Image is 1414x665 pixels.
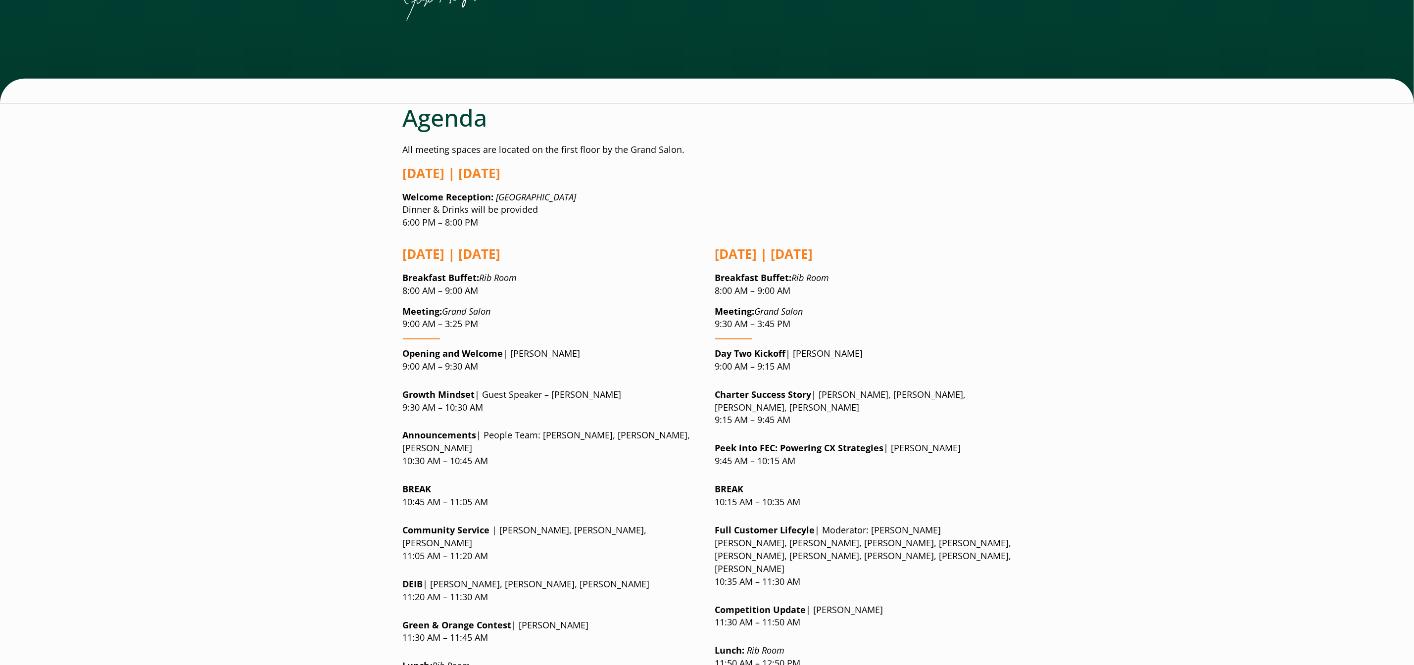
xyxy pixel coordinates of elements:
p: 9:30 AM – 3:45 PM [715,305,1012,331]
strong: Charter Success Story [715,388,812,400]
em: Grand Salon [755,305,803,317]
p: | Moderator: [PERSON_NAME] [PERSON_NAME], [PERSON_NAME], [PERSON_NAME], [PERSON_NAME], [PERSON_NA... [715,524,1012,588]
p: | [PERSON_NAME] 9:45 AM – 10:15 AM [715,442,1012,468]
strong: Announcements [403,429,477,441]
strong: BREAK [715,483,744,495]
p: 8:00 AM – 9:00 AM [715,272,1012,297]
strong: DEIB [403,578,423,590]
strong: [DATE] | [DATE] [403,164,501,182]
em: Rib Room [792,272,829,284]
strong: : [715,644,745,656]
p: | [PERSON_NAME] 9:00 AM – 9:30 AM [403,347,699,373]
strong: Meeting: [715,305,755,317]
em: Rib Room [480,272,517,284]
em: Grand Salon [442,305,491,317]
strong: Breakfast Buffet [403,272,477,284]
strong: Day Two Kickoff [715,347,786,359]
p: Dinner & Drinks will be provided 6:00 PM – 8:00 PM [403,191,1012,230]
strong: Welcome Reception: [403,191,494,203]
strong: Growth Mindset [403,388,475,400]
strong: Competition Update [715,604,806,616]
p: | [PERSON_NAME], [PERSON_NAME], [PERSON_NAME] 11:05 AM – 11:20 AM [403,524,699,563]
strong: Peek into FEC: Powering CX Strategies [715,442,884,454]
p: 9:00 AM – 3:25 PM [403,305,699,331]
p: | People Team: [PERSON_NAME], [PERSON_NAME], [PERSON_NAME] 10:30 AM – 10:45 AM [403,429,699,468]
p: 10:15 AM – 10:35 AM [715,483,1012,509]
strong: Community Service [403,524,490,536]
h2: Agenda [403,103,1012,132]
strong: Full Customer Lifecyle [715,524,815,536]
p: | [PERSON_NAME] 11:30 AM – 11:45 AM [403,619,699,645]
strong: Green & Orange Contest [403,619,512,631]
strong: Opening and Welcome [403,347,503,359]
strong: : [403,272,480,284]
p: | [PERSON_NAME] 11:30 AM – 11:50 AM [715,604,1012,629]
em: [GEOGRAPHIC_DATA] [496,191,577,203]
p: 8:00 AM – 9:00 AM [403,272,699,297]
p: | [PERSON_NAME] 9:00 AM – 9:15 AM [715,347,1012,373]
p: | [PERSON_NAME], [PERSON_NAME], [PERSON_NAME] 11:20 AM – 11:30 AM [403,578,699,604]
strong: Breakfast Buffet [715,272,789,284]
strong: [DATE] | [DATE] [715,245,813,263]
strong: : [715,272,792,284]
p: | Guest Speaker – [PERSON_NAME] 9:30 AM – 10:30 AM [403,388,699,414]
em: Rib Room [747,644,785,656]
strong: Lunch [715,644,742,656]
strong: [DATE] | [DATE] [403,245,501,263]
p: | [PERSON_NAME], [PERSON_NAME], [PERSON_NAME], [PERSON_NAME] 9:15 AM – 9:45 AM [715,388,1012,427]
p: 10:45 AM – 11:05 AM [403,483,699,509]
p: All meeting spaces are located on the first floor by the Grand Salon. [403,143,1012,156]
strong: Meeting: [403,305,442,317]
strong: BREAK [403,483,432,495]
